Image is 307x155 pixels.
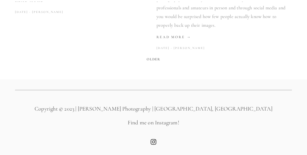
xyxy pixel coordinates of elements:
p: Find me on Instagram! [15,119,292,127]
a: [PERSON_NAME] [169,44,205,52]
a: Read More [157,33,292,41]
span: Read More [157,35,191,39]
a: [PERSON_NAME] [28,8,63,16]
span: Older [144,55,163,63]
a: Older [142,52,165,66]
time: [DATE] [15,8,28,16]
time: [DATE] [157,44,169,52]
a: Instagram [150,139,157,145]
p: Copyright © 2023 | [PERSON_NAME] Photography | [GEOGRAPHIC_DATA], [GEOGRAPHIC_DATA] [15,105,292,113]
